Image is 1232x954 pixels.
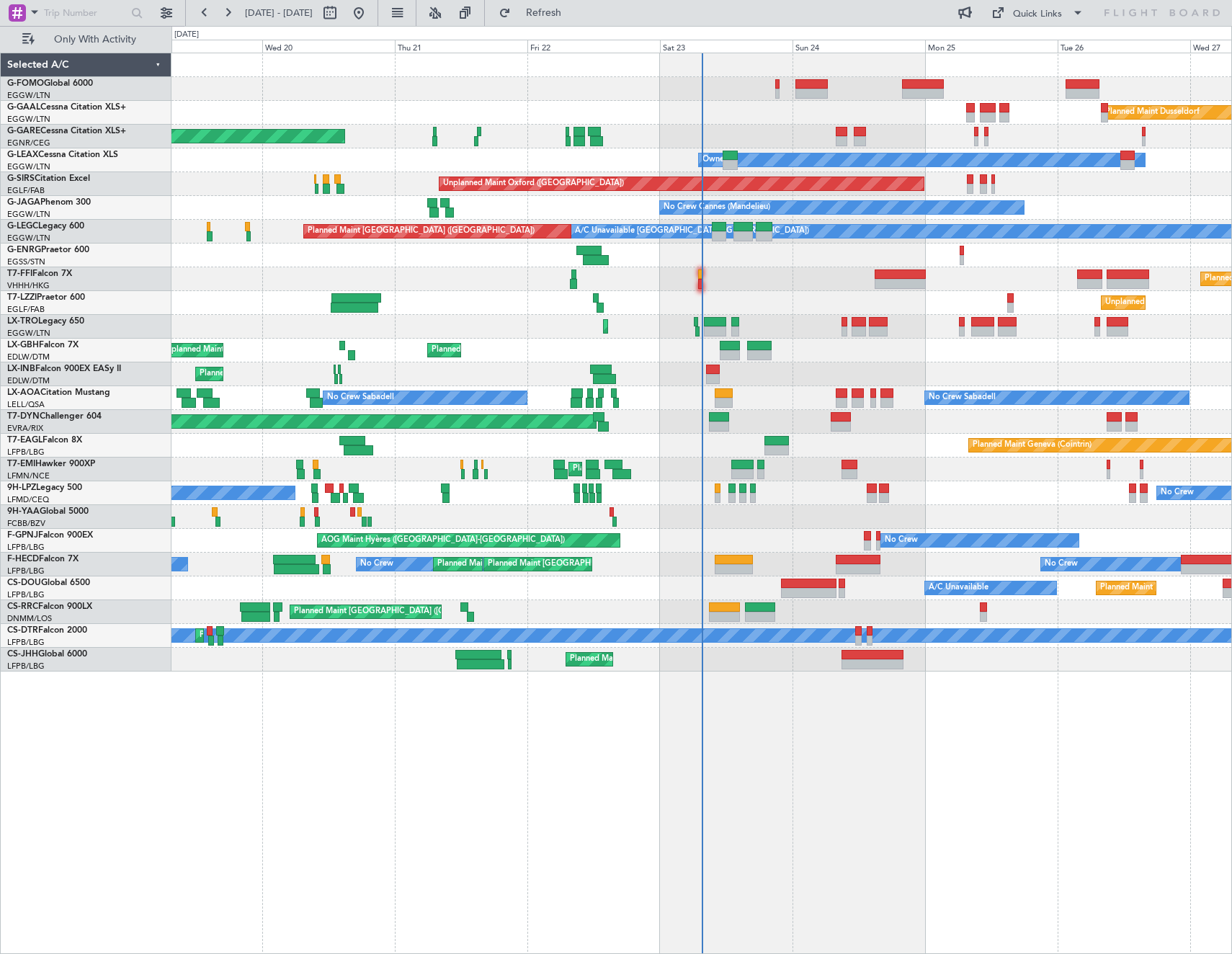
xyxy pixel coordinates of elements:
[7,233,50,244] a: EGGW/LTN
[327,387,394,409] div: No Crew Sabadell
[7,555,39,563] span: F-HECD
[443,173,624,195] div: Unplanned Maint Oxford ([GEOGRAPHIC_DATA])
[7,483,36,492] span: 9H-LPZ
[929,387,996,409] div: No Crew Sabadell
[7,174,90,183] a: G-SIRSCitation Excel
[984,1,1091,24] button: Quick Links
[7,589,45,600] a: LFPB/LBG
[174,29,199,41] div: [DATE]
[929,577,988,599] div: A/C Unavailable
[7,127,40,135] span: G-GARE
[7,222,84,231] a: G-LEGCLegacy 600
[7,626,38,635] span: CS-DTR
[1013,7,1062,22] div: Quick Links
[7,269,72,278] a: T7-FFIFalcon 7X
[1058,40,1190,53] div: Tue 26
[7,269,32,278] span: T7-FFI
[514,8,574,18] span: Refresh
[7,542,45,553] a: LFPB/LBG
[7,518,45,529] a: FCBB/BZV
[7,436,43,445] span: T7-EAGL
[973,434,1092,456] div: Planned Maint Geneva (Cointrin)
[245,6,313,19] span: [DATE] - [DATE]
[7,328,50,339] a: EGGW/LTN
[294,601,521,623] div: Planned Maint [GEOGRAPHIC_DATA] ([GEOGRAPHIC_DATA])
[7,293,85,302] a: T7-LZZIPraetor 600
[7,399,45,410] a: LELL/QSA
[37,35,152,45] span: Only With Activity
[7,507,89,516] a: 9H-YAAGlobal 5000
[527,40,660,53] div: Fri 22
[7,388,40,397] span: LX-AOA
[7,79,44,88] span: G-FOMO
[437,553,664,575] div: Planned Maint [GEOGRAPHIC_DATA] ([GEOGRAPHIC_DATA])
[7,579,90,587] a: CS-DOUGlobal 6500
[570,648,797,670] div: Planned Maint [GEOGRAPHIC_DATA] ([GEOGRAPHIC_DATA])
[488,553,715,575] div: Planned Maint [GEOGRAPHIC_DATA] ([GEOGRAPHIC_DATA])
[573,458,656,480] div: Planned Maint Chester
[7,246,41,254] span: G-ENRG
[7,79,93,88] a: G-FOMOGlobal 6000
[7,626,87,635] a: CS-DTRFalcon 2000
[395,40,527,53] div: Thu 21
[7,365,121,373] a: LX-INBFalcon 900EX EASy II
[16,28,156,51] button: Only With Activity
[7,198,91,207] a: G-JAGAPhenom 300
[793,40,925,53] div: Sun 24
[660,40,793,53] div: Sat 23
[664,197,770,218] div: No Crew Cannes (Mandelieu)
[200,625,273,646] div: Planned Maint Sofia
[7,507,40,516] span: 9H-YAA
[7,494,49,505] a: LFMD/CEQ
[7,293,37,302] span: T7-LZZI
[7,412,102,421] a: T7-DYNChallenger 604
[7,579,41,587] span: CS-DOU
[7,103,40,112] span: G-GAAL
[7,114,50,125] a: EGGW/LTN
[7,602,92,611] a: CS-RRCFalcon 900LX
[1161,482,1194,504] div: No Crew
[7,257,45,267] a: EGSS/STN
[130,40,262,53] div: Tue 19
[7,555,79,563] a: F-HECDFalcon 7X
[321,530,565,551] div: AOG Maint Hyères ([GEOGRAPHIC_DATA]-[GEOGRAPHIC_DATA])
[7,650,87,659] a: CS-JHHGlobal 6000
[7,341,39,349] span: LX-GBH
[575,220,809,242] div: A/C Unavailable [GEOGRAPHIC_DATA] ([GEOGRAPHIC_DATA])
[7,90,50,101] a: EGGW/LTN
[7,531,93,540] a: F-GPNJFalcon 900EX
[7,423,43,434] a: EVRA/RIX
[925,40,1058,53] div: Mon 25
[7,209,50,220] a: EGGW/LTN
[7,566,45,576] a: LFPB/LBG
[7,198,40,207] span: G-JAGA
[7,280,50,291] a: VHHH/HKG
[7,304,45,315] a: EGLF/FAB
[7,103,126,112] a: G-GAALCessna Citation XLS+
[7,471,50,481] a: LFMN/NCE
[885,530,918,551] div: No Crew
[492,1,579,24] button: Refresh
[7,151,118,159] a: G-LEAXCessna Citation XLS
[200,363,318,385] div: Planned Maint Geneva (Cointrin)
[7,436,82,445] a: T7-EAGLFalcon 8X
[1105,102,1200,123] div: Planned Maint Dusseldorf
[7,352,50,362] a: EDLW/DTM
[7,317,38,326] span: LX-TRO
[7,246,89,254] a: G-ENRGPraetor 600
[44,2,127,24] input: Trip Number
[7,161,50,172] a: EGGW/LTN
[308,220,535,242] div: Planned Maint [GEOGRAPHIC_DATA] ([GEOGRAPHIC_DATA])
[7,138,50,148] a: EGNR/CEG
[432,339,592,361] div: Planned Maint Nice ([GEOGRAPHIC_DATA])
[7,531,38,540] span: F-GPNJ
[7,650,38,659] span: CS-JHH
[702,149,727,171] div: Owner
[7,460,35,468] span: T7-EMI
[7,483,82,492] a: 9H-LPZLegacy 500
[262,40,395,53] div: Wed 20
[1045,553,1078,575] div: No Crew
[7,388,110,397] a: LX-AOACitation Mustang
[7,222,38,231] span: G-LEGC
[7,412,40,421] span: T7-DYN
